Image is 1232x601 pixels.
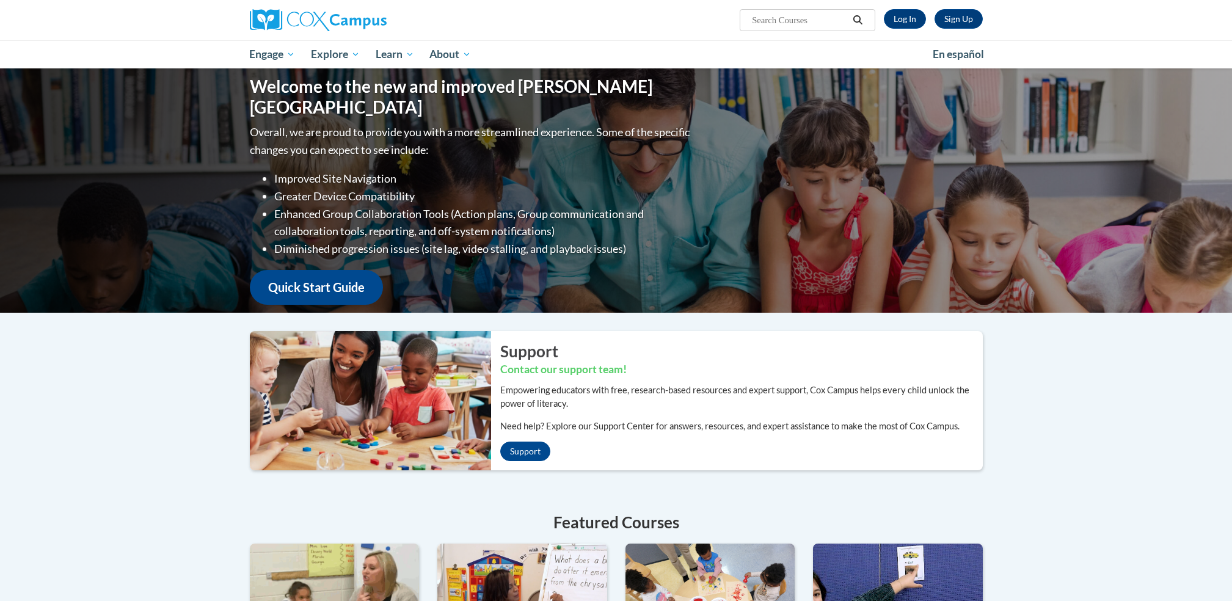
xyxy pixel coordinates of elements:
span: Learn [376,47,414,62]
input: Search Courses [751,13,848,27]
span: About [429,47,471,62]
h1: Welcome to the new and improved [PERSON_NAME][GEOGRAPHIC_DATA] [250,76,693,117]
a: En español [925,42,992,67]
li: Enhanced Group Collaboration Tools (Action plans, Group communication and collaboration tools, re... [274,205,693,241]
a: Quick Start Guide [250,270,383,305]
a: Engage [242,40,304,68]
h4: Featured Courses [250,511,983,534]
img: Cox Campus [250,9,387,31]
p: Need help? Explore our Support Center for answers, resources, and expert assistance to make the m... [500,420,983,433]
a: Register [935,9,983,29]
p: Empowering educators with free, research-based resources and expert support, Cox Campus helps eve... [500,384,983,410]
a: Support [500,442,550,461]
p: Overall, we are proud to provide you with a more streamlined experience. Some of the specific cha... [250,123,693,159]
span: Explore [311,47,360,62]
img: ... [241,331,491,470]
a: Log In [884,9,926,29]
div: Main menu [231,40,1001,68]
span: Engage [249,47,295,62]
button: Search [848,13,867,27]
a: Cox Campus [250,9,482,31]
li: Greater Device Compatibility [274,188,693,205]
h2: Support [500,340,983,362]
a: About [421,40,479,68]
span: En español [933,48,984,60]
a: Learn [368,40,422,68]
a: Explore [303,40,368,68]
li: Diminished progression issues (site lag, video stalling, and playback issues) [274,240,693,258]
h3: Contact our support team! [500,362,983,377]
li: Improved Site Navigation [274,170,693,188]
